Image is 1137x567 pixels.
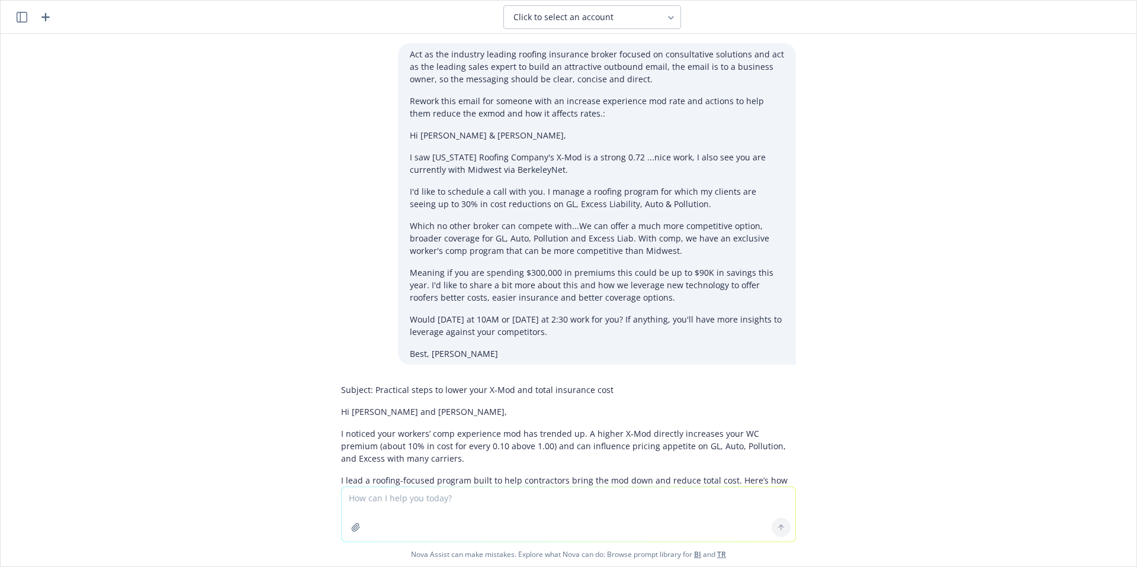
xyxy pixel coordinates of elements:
[5,542,1132,566] span: Nova Assist can make mistakes. Explore what Nova can do: Browse prompt library for and
[410,313,784,338] p: Would [DATE] at 10AM or [DATE] at 2:30 work for you? If anything, you'll have more insights to le...
[341,384,796,396] p: Subject: Practical steps to lower your X‑Mod and total insurance cost
[410,129,784,141] p: Hi [PERSON_NAME] & [PERSON_NAME],
[341,474,796,499] p: I lead a roofing-focused program built to help contractors bring the mod down and reduce total co...
[341,405,796,418] p: Hi [PERSON_NAME] and [PERSON_NAME],
[410,220,784,257] p: Which no other broker can compete with...We can offer a much more competitive option, broader cov...
[694,549,701,559] a: BI
[503,5,681,29] button: Click to select an account
[410,347,784,360] p: Best, [PERSON_NAME]
[410,151,784,176] p: I saw [US_STATE] Roofing Company's X-Mod is a strong 0.72 ...nice work, I also see you are curren...
[410,95,784,120] p: Rework this email for someone with an increase experience mod rate and actions to help them reduc...
[410,185,784,210] p: I'd like to schedule a call with you. I manage a roofing program for which my clients are seeing ...
[717,549,726,559] a: TR
[410,48,784,85] p: Act as the industry leading roofing insurance broker focused on consultative solutions and act as...
[341,427,796,465] p: I noticed your workers’ comp experience mod has trended up. A higher X‑Mod directly increases you...
[410,266,784,304] p: Meaning if you are spending $300,000 in premiums this could be up to $90K in savings this year. I...
[513,11,614,23] span: Click to select an account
